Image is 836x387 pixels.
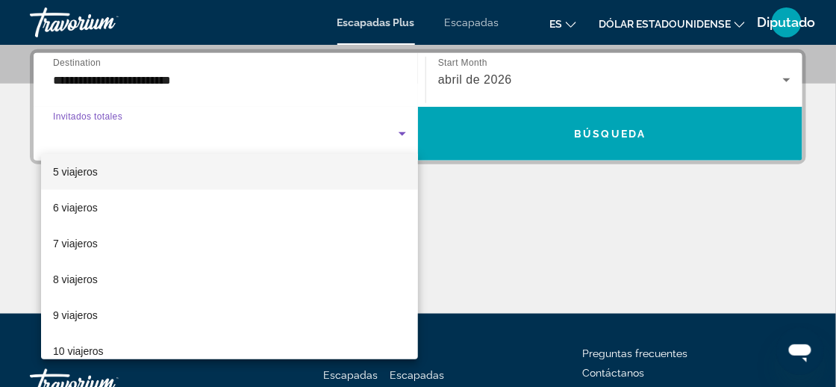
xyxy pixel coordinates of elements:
font: 6 viajeros [53,202,98,214]
iframe: Botón para iniciar la ventana de mensajería [776,327,824,375]
font: 7 viajeros [53,238,98,250]
font: 9 viajeros [53,309,98,321]
font: 5 viajeros [53,166,98,178]
font: 8 viajeros [53,273,98,285]
font: 10 viajeros [53,345,104,357]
